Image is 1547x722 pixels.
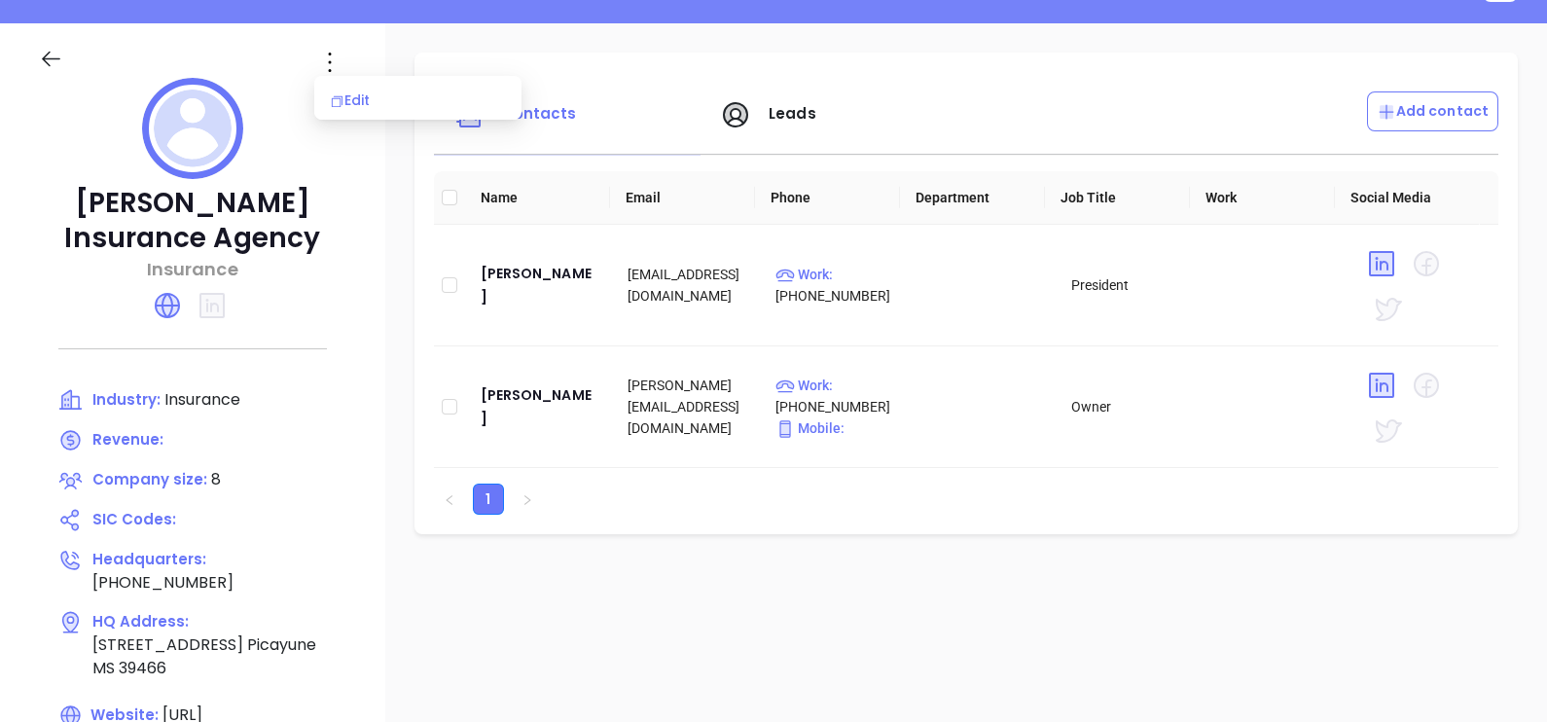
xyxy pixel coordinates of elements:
[142,78,243,179] img: profile logo
[612,225,760,346] td: [EMAIL_ADDRESS][DOMAIN_NAME]
[1335,171,1480,225] th: Social Media
[39,256,346,282] p: Insurance
[512,484,543,515] li: Next Page
[444,494,455,506] span: left
[92,469,207,489] span: Company size:
[92,571,234,594] span: [PHONE_NUMBER]
[330,90,506,111] div: Edit
[769,103,816,124] span: Leads
[775,264,892,307] p: [PHONE_NUMBER]
[775,420,845,436] span: Mobile :
[775,378,833,393] span: Work :
[92,389,161,410] span: Industry:
[92,611,189,632] span: HQ Address:
[610,171,755,225] th: Email
[92,509,176,529] span: SIC Codes:
[434,484,465,515] li: Previous Page
[92,549,206,569] span: Headquarters:
[1056,225,1204,346] td: President
[481,383,597,430] a: [PERSON_NAME]
[474,485,503,514] a: 1
[92,429,163,450] span: Revenue:
[39,186,346,256] p: [PERSON_NAME] Insurance Agency
[1045,171,1190,225] th: Job Title
[473,484,504,515] li: 1
[1377,101,1489,122] p: Add contact
[465,171,610,225] th: Name
[211,468,221,490] span: 8
[512,484,543,515] button: right
[92,633,316,679] span: [STREET_ADDRESS] Picayune MS 39466
[481,262,597,308] a: [PERSON_NAME]
[1056,346,1204,468] td: Owner
[522,494,533,506] span: right
[900,171,1045,225] th: Department
[164,388,240,411] span: Insurance
[775,267,833,282] span: Work :
[1190,171,1335,225] th: Work
[755,171,900,225] th: Phone
[434,484,465,515] button: left
[502,103,577,124] span: Contacts
[612,346,760,468] td: [PERSON_NAME][EMAIL_ADDRESS][DOMAIN_NAME]
[775,375,892,417] p: [PHONE_NUMBER]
